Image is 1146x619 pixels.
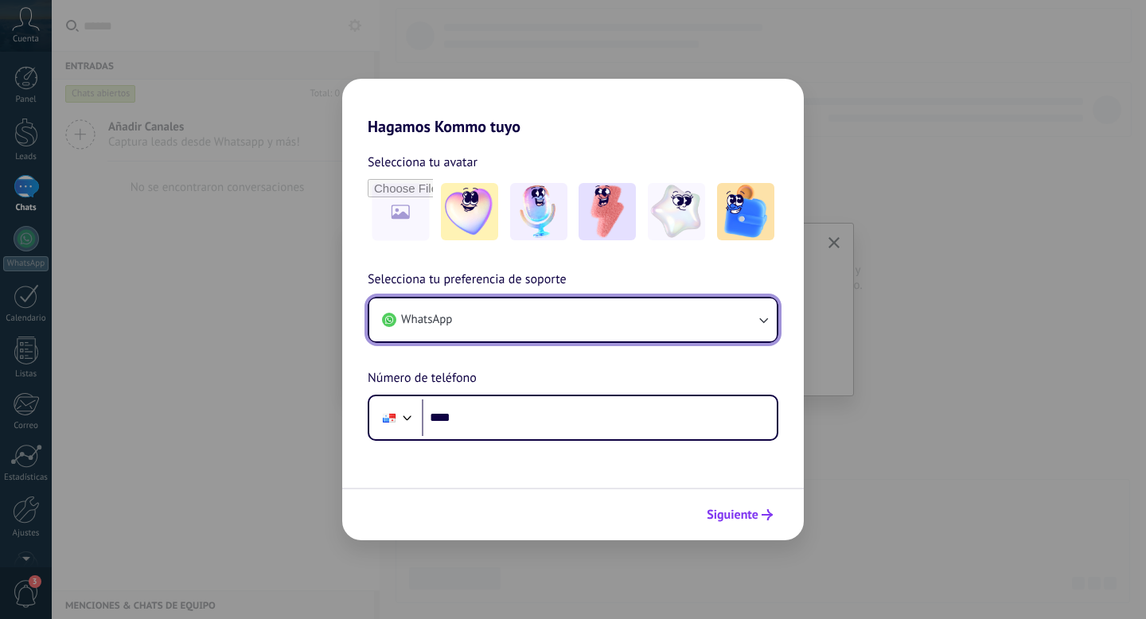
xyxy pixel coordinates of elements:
[368,152,477,173] span: Selecciona tu avatar
[648,183,705,240] img: -4.jpeg
[717,183,774,240] img: -5.jpeg
[401,312,452,328] span: WhatsApp
[342,79,804,136] h2: Hagamos Kommo tuyo
[510,183,567,240] img: -2.jpeg
[700,501,780,528] button: Siguiente
[579,183,636,240] img: -3.jpeg
[368,270,567,290] span: Selecciona tu preferencia de soporte
[707,509,758,520] span: Siguiente
[441,183,498,240] img: -1.jpeg
[374,401,404,434] div: Panama: + 507
[368,368,477,389] span: Número de teléfono
[369,298,777,341] button: WhatsApp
